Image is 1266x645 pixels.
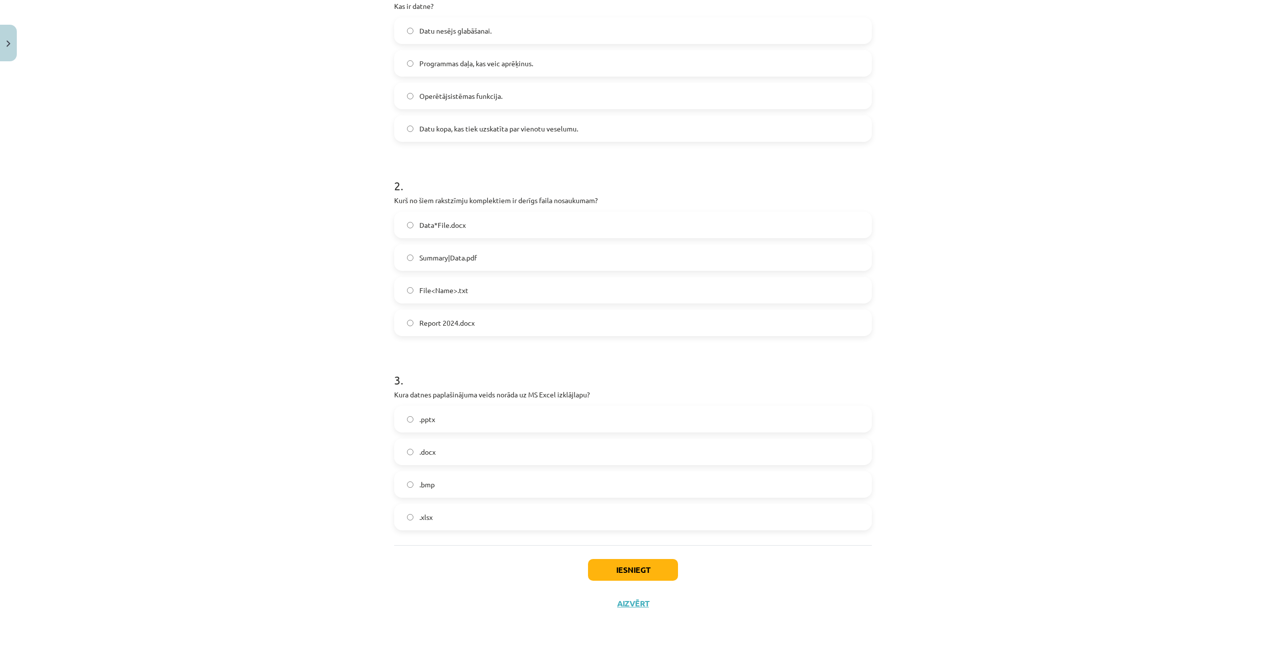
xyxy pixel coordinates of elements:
[419,58,533,69] span: Programmas daļa, kas veic aprēķinus.
[419,124,578,134] span: Datu kopa, kas tiek uzskatīta par vienotu veselumu.
[394,1,872,11] p: Kas ir datne?
[407,449,413,455] input: .docx
[407,481,413,488] input: .bmp
[394,195,872,206] p: Kurš no šiem rakstzīmju komplektiem ir derīgs faila nosaukumam?
[419,479,435,490] span: .bmp
[419,512,433,522] span: .xlsx
[419,91,502,101] span: Operētājsistēmas funkcija.
[419,253,477,263] span: Summary|Data.pdf
[407,222,413,228] input: Data*File.docx
[419,220,466,230] span: Data*File.docx
[407,28,413,34] input: Datu nesējs glabāšanai.
[419,285,468,296] span: File<Name>.txt
[407,416,413,423] input: .pptx
[407,320,413,326] input: Report 2024.docx
[407,287,413,294] input: File<Name>.txt
[407,60,413,67] input: Programmas daļa, kas veic aprēķinus.
[419,26,492,36] span: Datu nesējs glabāšanai.
[407,93,413,99] input: Operētājsistēmas funkcija.
[6,41,10,47] img: icon-close-lesson-0947bae3869378f0d4975bcd49f059093ad1ed9edebbc8119c70593378902aed.svg
[407,126,413,132] input: Datu kopa, kas tiek uzskatīta par vienotu veselumu.
[614,599,652,608] button: Aizvērt
[419,318,475,328] span: Report 2024.docx
[394,162,872,192] h1: 2 .
[419,414,435,425] span: .pptx
[407,514,413,520] input: .xlsx
[588,559,678,581] button: Iesniegt
[394,389,872,400] p: Kura datnes paplašinājuma veids norāda uz MS Excel izklājlapu?
[407,255,413,261] input: Summary|Data.pdf
[419,447,436,457] span: .docx
[394,356,872,387] h1: 3 .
